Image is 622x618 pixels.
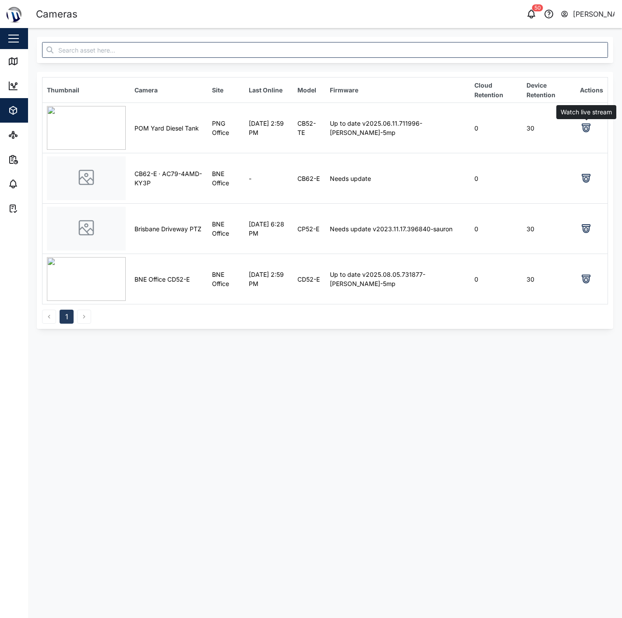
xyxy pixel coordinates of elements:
[532,4,543,11] div: 50
[325,204,470,254] td: Needs update v2023.11.17.396840-sauron
[130,204,208,254] td: Brisbane Driveway PTZ
[130,254,208,304] td: BNE Office CD52-E
[208,153,244,204] td: BNE Office
[522,204,576,254] td: 30
[208,103,244,153] td: PNG Office
[470,204,522,254] td: 0
[208,204,244,254] td: BNE Office
[293,204,325,254] td: CP52-E
[130,103,208,153] td: POM Yard Diesel Tank
[293,78,325,103] th: Model
[293,153,325,204] td: CB62-E
[47,257,126,301] img: 96e605c2-8cc0-4b6c-b30e-f350bfdbbd3c
[573,9,615,20] div: [PERSON_NAME]
[576,78,608,103] th: Actions
[130,153,208,204] td: CB62-E · AC79-4AMD-KY3P
[293,103,325,153] td: CB52-TE
[23,179,50,189] div: Alarms
[130,78,208,103] th: Camera
[293,254,325,304] td: CD52-E
[23,57,42,66] div: Map
[244,78,293,103] th: Last Online
[325,153,470,204] td: Needs update
[208,254,244,304] td: BNE Office
[4,4,24,24] img: Main Logo
[36,7,78,22] div: Cameras
[42,42,608,58] input: Search asset here...
[560,8,615,20] button: [PERSON_NAME]
[23,130,44,140] div: Sites
[325,78,470,103] th: Firmware
[470,254,522,304] td: 0
[244,153,293,204] td: -
[522,103,576,153] td: 30
[470,153,522,204] td: 0
[23,155,53,164] div: Reports
[522,78,576,103] th: Device Retention
[47,106,126,150] img: 17cf7f4e-bf48-49d8-9485-b61d7b3ddf55
[325,103,470,153] td: Up to date v2025.06.11.711996-[PERSON_NAME]-5mp
[42,78,131,103] th: Thumbnail
[23,81,62,91] div: Dashboard
[470,103,522,153] td: 0
[470,78,522,103] th: Cloud Retention
[244,204,293,254] td: [DATE] 6:28 PM
[244,103,293,153] td: [DATE] 2:59 PM
[208,78,244,103] th: Site
[244,254,293,304] td: [DATE] 2:59 PM
[60,310,74,324] button: 1
[23,106,50,115] div: Assets
[23,204,47,213] div: Tasks
[522,254,576,304] td: 30
[325,254,470,304] td: Up to date v2025.08.05.731877-[PERSON_NAME]-5mp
